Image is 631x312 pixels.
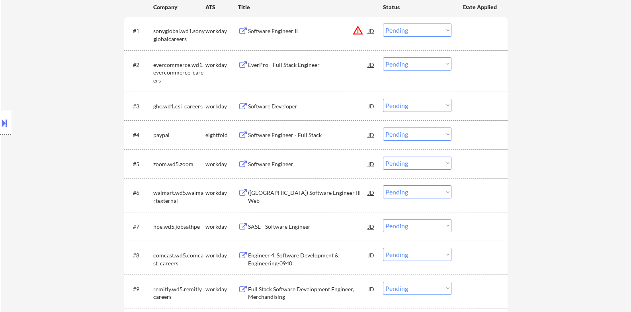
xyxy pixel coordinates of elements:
[205,285,238,293] div: workday
[367,282,375,296] div: JD
[367,219,375,234] div: JD
[248,131,368,139] div: Software Engineer - Full Stack
[367,157,375,171] div: JD
[248,223,368,231] div: SASE - Software Engineer
[248,251,368,267] div: Engineer 4, Software Development & Engineering-0940
[133,27,147,35] div: #1
[133,251,147,259] div: #8
[153,102,205,110] div: ghc.wd1.csi_careers
[205,160,238,168] div: workday
[153,61,205,84] div: evercommerce.wd1.evercommerce_careers
[133,223,147,231] div: #7
[205,251,238,259] div: workday
[367,57,375,72] div: JD
[367,185,375,200] div: JD
[248,160,368,168] div: Software Engineer
[153,251,205,267] div: comcast.wd5.comcast_careers
[153,285,205,301] div: remitly.wd5.remitly_careers
[133,285,147,293] div: #9
[153,223,205,231] div: hpe.wd5.jobsathpe
[153,27,205,43] div: sonyglobal.wd1.sonyglobalcareers
[367,99,375,113] div: JD
[248,61,368,69] div: EverPro - Full Stack Engineer
[205,102,238,110] div: workday
[205,27,238,35] div: workday
[205,131,238,139] div: eightfold
[248,102,368,110] div: Software Developer
[463,3,498,11] div: Date Applied
[205,61,238,69] div: workday
[153,131,205,139] div: paypal
[367,24,375,38] div: JD
[238,3,375,11] div: Title
[205,189,238,197] div: workday
[367,248,375,262] div: JD
[205,3,238,11] div: ATS
[248,27,368,35] div: Software Engineer II
[352,25,363,36] button: warning_amber
[153,3,205,11] div: Company
[153,160,205,168] div: zoom.wd5.zoom
[367,128,375,142] div: JD
[248,285,368,301] div: Full Stack Software Development Engineer, Merchandising
[205,223,238,231] div: workday
[153,189,205,204] div: walmart.wd5.walmartexternal
[248,189,368,204] div: ([GEOGRAPHIC_DATA]) Software Engineer III - Web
